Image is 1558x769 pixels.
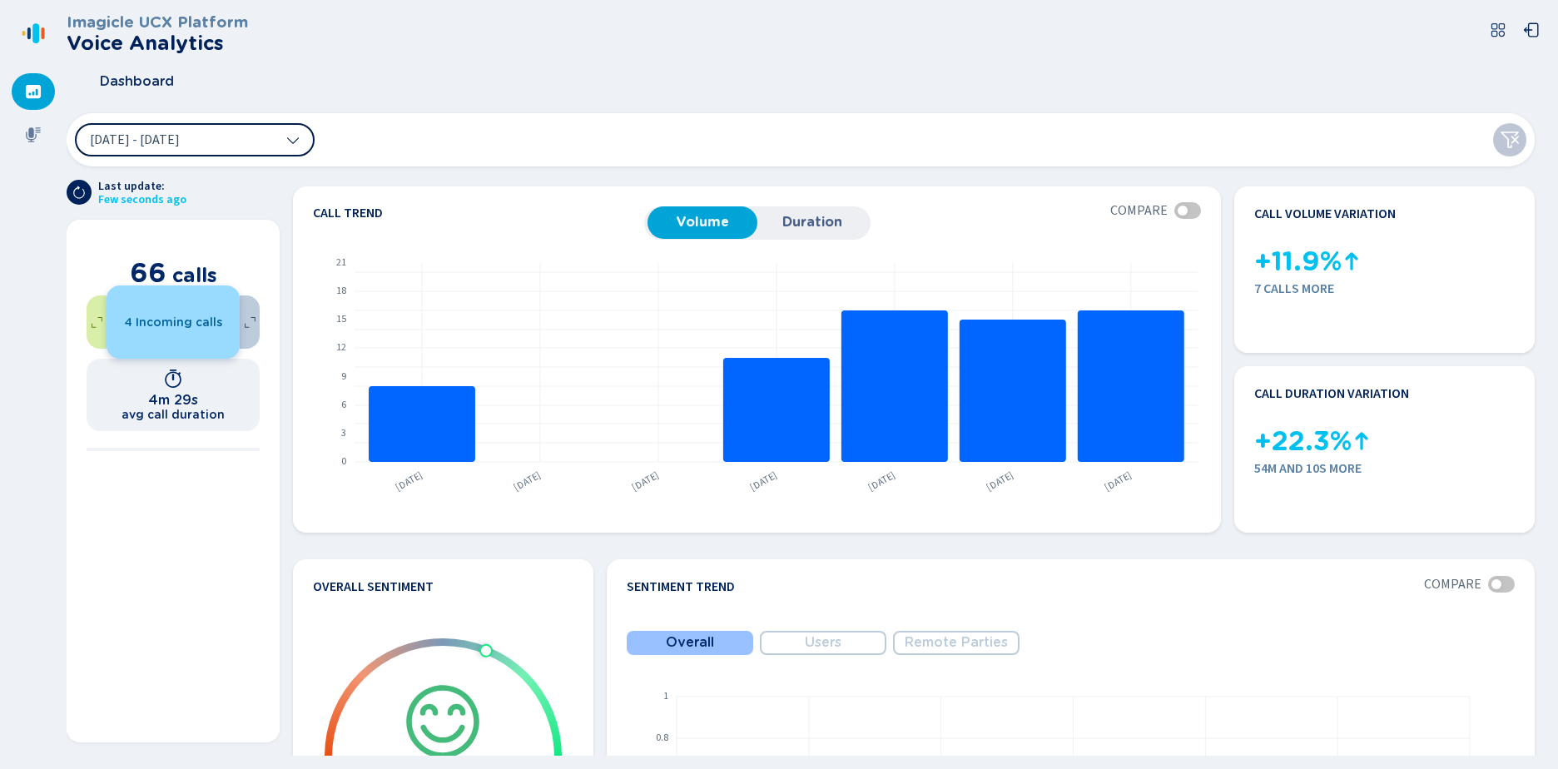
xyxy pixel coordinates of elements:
[1342,251,1362,271] svg: kpi-up
[1493,123,1526,156] button: Clear filters
[75,123,315,156] button: [DATE] - [DATE]
[87,312,107,332] svg: expand
[286,133,300,146] svg: chevron-down
[663,689,668,703] text: 1
[403,682,483,762] svg: icon-emoji-smile
[805,635,841,650] span: Users
[905,635,1008,650] span: Remote Parties
[627,631,753,655] button: Overall
[107,285,240,359] div: 6.06%
[240,312,260,332] svg: expand
[1500,130,1520,150] svg: funnel-disabled
[313,579,434,594] h4: Overall Sentiment
[67,32,248,55] h2: Voice Analytics
[336,340,346,355] text: 12
[341,398,346,412] text: 6
[984,468,1016,494] text: [DATE]
[98,193,186,206] span: Few seconds ago
[336,256,346,270] text: 21
[1254,246,1342,277] span: +11.9%
[98,180,186,193] span: Last update:
[1254,426,1352,457] span: +22.3%
[757,206,867,238] button: Duration
[341,454,346,469] text: 0
[866,468,898,494] text: [DATE]
[163,369,183,389] svg: timer
[336,312,346,326] text: 15
[1110,203,1168,218] span: Compare
[336,284,346,298] text: 18
[656,215,749,230] span: Volume
[1523,22,1540,38] svg: box-arrow-left
[1424,577,1481,592] span: Compare
[148,392,198,408] h1: 4m 29s
[130,256,166,289] span: 66
[90,133,180,146] span: [DATE] - [DATE]
[67,13,248,32] h3: Imagicle UCX Platform
[341,370,346,384] text: 9
[627,579,735,594] h4: Sentiment Trend
[766,215,859,230] span: Duration
[122,408,225,421] h2: avg call duration
[747,468,780,494] text: [DATE]
[893,631,1020,655] button: Remote Parties
[1254,281,1515,296] span: 7 calls more
[100,74,174,89] span: Dashboard
[760,631,886,655] button: Users
[25,83,42,100] svg: dashboard-filled
[629,468,662,494] text: [DATE]
[87,295,107,349] div: 93.94%
[656,731,668,745] text: 0.8
[1352,431,1372,451] svg: kpi-up
[648,206,757,238] button: Volume
[1254,386,1409,401] h4: Call duration variation
[511,468,543,494] text: [DATE]
[666,635,714,650] span: Overall
[124,315,222,329] span: 4 Incoming calls
[12,73,55,110] div: Dashboard
[72,186,86,199] svg: arrow-clockwise
[1102,468,1134,494] text: [DATE]
[313,206,644,220] h4: Call trend
[341,426,346,440] text: 3
[1254,461,1515,476] span: 54m and 10s more
[25,127,42,143] svg: mic-fill
[172,263,217,287] span: calls
[12,117,55,153] div: Recordings
[393,468,425,494] text: [DATE]
[1254,206,1396,221] h4: Call volume variation
[240,295,260,349] div: 0%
